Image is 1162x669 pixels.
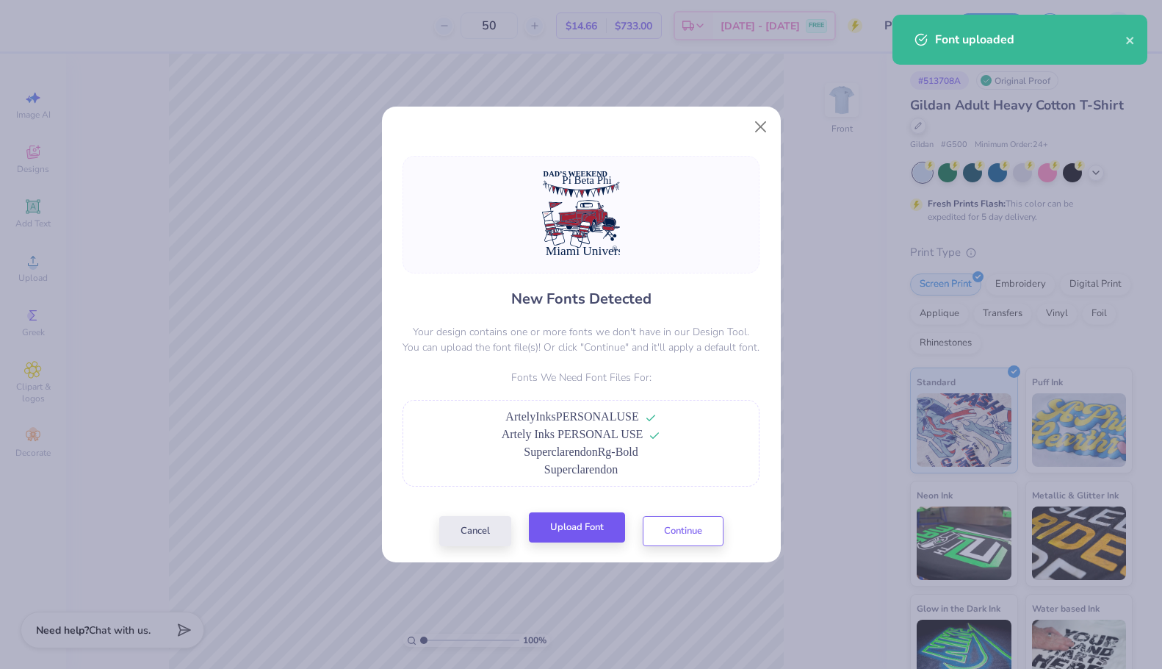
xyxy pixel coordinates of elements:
[935,31,1125,49] div: Font uploaded
[643,516,723,546] button: Continue
[505,410,638,423] span: ArtelyInksPERSONALUSE
[439,516,511,546] button: Cancel
[1125,31,1136,49] button: close
[403,324,759,355] p: Your design contains one or more fonts we don't have in our Design Tool. You can upload the font ...
[502,428,643,440] span: Artely Inks PERSONAL USE
[746,112,774,140] button: Close
[529,512,625,543] button: Upload Font
[511,288,652,310] h4: New Fonts Detected
[544,463,618,476] span: Superclarendon
[524,446,638,458] span: SuperclarendonRg-Bold
[403,370,759,385] p: Fonts We Need Font Files For:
